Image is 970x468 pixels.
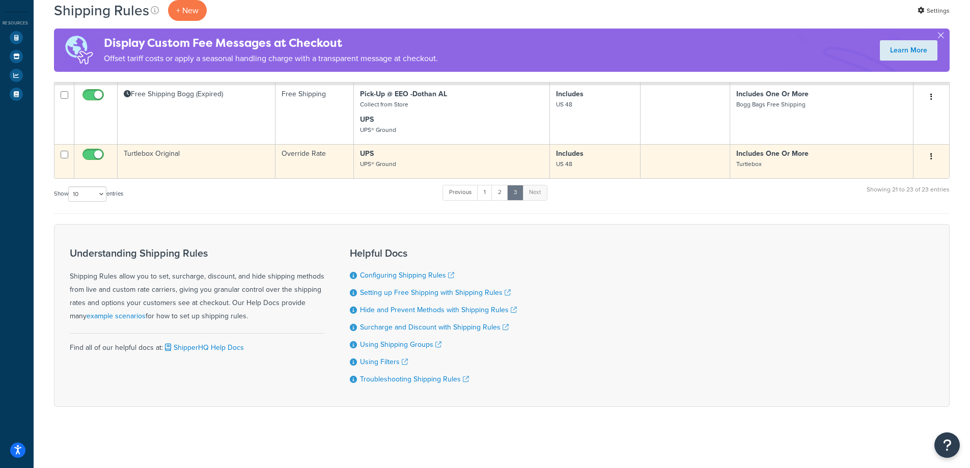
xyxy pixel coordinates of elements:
a: Settings [918,4,950,18]
label: Show entries [54,186,123,202]
td: Free Shipping Bogg (Expired) [118,85,275,144]
p: Offset tariff costs or apply a seasonal handling charge with a transparent message at checkout. [104,51,438,66]
a: Setting up Free Shipping with Shipping Rules [360,287,511,298]
div: Shipping Rules allow you to set, surcharge, discount, and hide shipping methods from live and cus... [70,247,324,323]
td: Turtlebox Original [118,144,275,178]
a: Using Filters [360,356,408,367]
a: Previous [442,185,478,200]
div: Find all of our helpful docs at: [70,333,324,354]
a: Learn More [880,40,937,61]
a: Using Shipping Groups [360,339,441,350]
a: ShipperHQ Help Docs [163,342,244,353]
h3: Helpful Docs [350,247,517,259]
td: Free Shipping [275,85,354,144]
small: Turtlebox [736,159,762,169]
li: Analytics [5,66,29,85]
img: duties-banner-06bc72dcb5fe05cb3f9472aba00be2ae8eb53ab6f0d8bb03d382ba314ac3c341.png [54,29,104,72]
small: US 48 [556,159,572,169]
strong: Pick-Up @ EEO -Dothan AL [360,89,447,99]
a: Next [522,185,547,200]
small: UPS® Ground [360,125,396,134]
h1: Shipping Rules [54,1,149,20]
a: Hide and Prevent Methods with Shipping Rules [360,305,517,315]
button: Open Resource Center [934,432,960,458]
strong: UPS [360,114,374,125]
a: Troubleshooting Shipping Rules [360,374,469,384]
h3: Understanding Shipping Rules [70,247,324,259]
li: Marketplace [5,47,29,66]
a: Configuring Shipping Rules [360,270,454,281]
a: 1 [477,185,492,200]
strong: Includes [556,148,584,159]
strong: Includes One Or More [736,148,809,159]
strong: UPS [360,148,374,159]
strong: Includes One Or More [736,89,809,99]
a: Surcharge and Discount with Shipping Rules [360,322,509,333]
small: UPS® Ground [360,159,396,169]
h4: Display Custom Fee Messages at Checkout [104,35,438,51]
select: Showentries [68,186,106,202]
small: Collect from Store [360,100,408,109]
td: Override Rate [275,144,354,178]
a: 2 [491,185,508,200]
div: Showing 21 to 23 of 23 entries [867,184,950,206]
a: 3 [507,185,523,200]
small: US 48 [556,100,572,109]
small: Bogg Bags Free Shipping [736,100,806,109]
li: Test Your Rates [5,29,29,47]
a: example scenarios [87,311,146,321]
li: Help Docs [5,85,29,103]
strong: Includes [556,89,584,99]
